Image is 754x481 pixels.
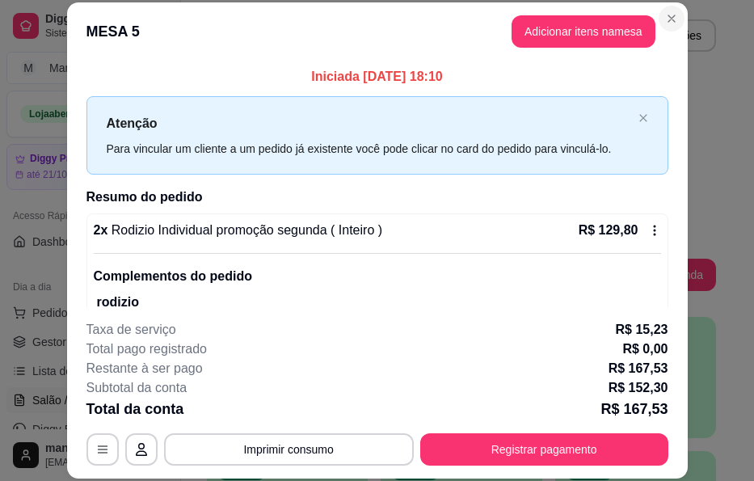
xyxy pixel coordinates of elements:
header: MESA 5 [67,2,688,61]
p: Taxa de serviço [86,320,176,340]
p: R$ 15,23 [616,320,668,340]
span: Rodizio Individual promoção segunda ( Inteiro ) [107,223,382,237]
p: Iniciada [DATE] 18:10 [86,67,668,86]
p: 2 x [94,221,383,240]
p: Total da conta [86,398,184,420]
p: rodizio [97,293,661,312]
button: close [638,113,648,124]
p: R$ 152,30 [609,378,668,398]
button: Close [659,6,684,32]
p: Total pago registrado [86,340,207,359]
span: close [638,113,648,123]
div: Para vincular um cliente a um pedido já existente você pode clicar no card do pedido para vinculá... [107,140,632,158]
p: Complementos do pedido [94,267,661,286]
p: Restante à ser pago [86,359,203,378]
button: Adicionar itens namesa [512,15,655,48]
p: Atenção [107,113,632,133]
h2: Resumo do pedido [86,188,668,207]
p: R$ 167,53 [600,398,668,420]
p: R$ 0,00 [622,340,668,359]
p: Subtotal da conta [86,378,187,398]
button: Imprimir consumo [164,433,414,466]
button: Registrar pagamento [420,433,668,466]
p: R$ 167,53 [609,359,668,378]
p: R$ 129,80 [579,221,638,240]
